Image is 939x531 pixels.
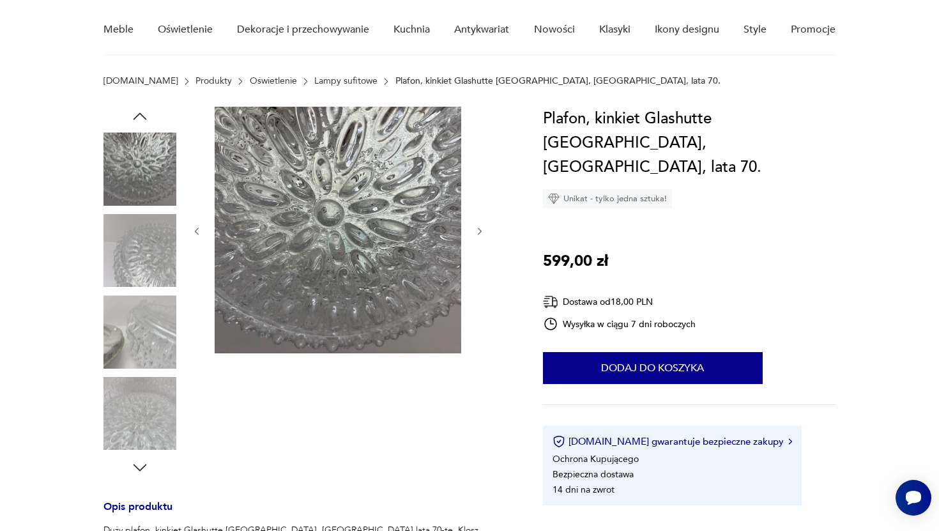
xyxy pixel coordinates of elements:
button: Dodaj do koszyka [543,352,763,384]
a: Promocje [791,5,836,54]
a: Dekoracje i przechowywanie [237,5,369,54]
div: Dostawa od 18,00 PLN [543,294,696,310]
img: Zdjęcie produktu Plafon, kinkiet Glashutte Limburg, Niemcy, lata 70. [215,107,461,353]
a: Antykwariat [454,5,509,54]
a: Kuchnia [393,5,430,54]
button: [DOMAIN_NAME] gwarantuje bezpieczne zakupy [553,435,792,448]
img: Zdjęcie produktu Plafon, kinkiet Glashutte Limburg, Niemcy, lata 70. [103,295,176,368]
div: Wysyłka w ciągu 7 dni roboczych [543,316,696,332]
li: Ochrona Kupującego [553,453,639,465]
li: Bezpieczna dostawa [553,468,634,481]
img: Ikona dostawy [543,294,558,310]
a: Produkty [195,76,232,86]
img: Zdjęcie produktu Plafon, kinkiet Glashutte Limburg, Niemcy, lata 70. [103,377,176,450]
a: Ikony designu [655,5,719,54]
img: Zdjęcie produktu Plafon, kinkiet Glashutte Limburg, Niemcy, lata 70. [103,214,176,287]
a: Oświetlenie [250,76,297,86]
img: Zdjęcie produktu Plafon, kinkiet Glashutte Limburg, Niemcy, lata 70. [103,132,176,205]
h1: Plafon, kinkiet Glashutte [GEOGRAPHIC_DATA], [GEOGRAPHIC_DATA], lata 70. [543,107,836,180]
a: Meble [103,5,134,54]
a: Nowości [534,5,575,54]
h3: Opis produktu [103,503,512,524]
li: 14 dni na zwrot [553,484,615,496]
img: Ikona diamentu [548,193,560,204]
p: 599,00 zł [543,249,608,273]
a: [DOMAIN_NAME] [103,76,178,86]
a: Style [744,5,767,54]
img: Ikona strzałki w prawo [788,438,792,445]
img: Ikona certyfikatu [553,435,565,448]
a: Klasyki [599,5,630,54]
a: Lampy sufitowe [314,76,378,86]
div: Unikat - tylko jedna sztuka! [543,189,672,208]
iframe: Smartsupp widget button [896,480,931,516]
p: Plafon, kinkiet Glashutte [GEOGRAPHIC_DATA], [GEOGRAPHIC_DATA], lata 70. [395,76,721,86]
a: Oświetlenie [158,5,213,54]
